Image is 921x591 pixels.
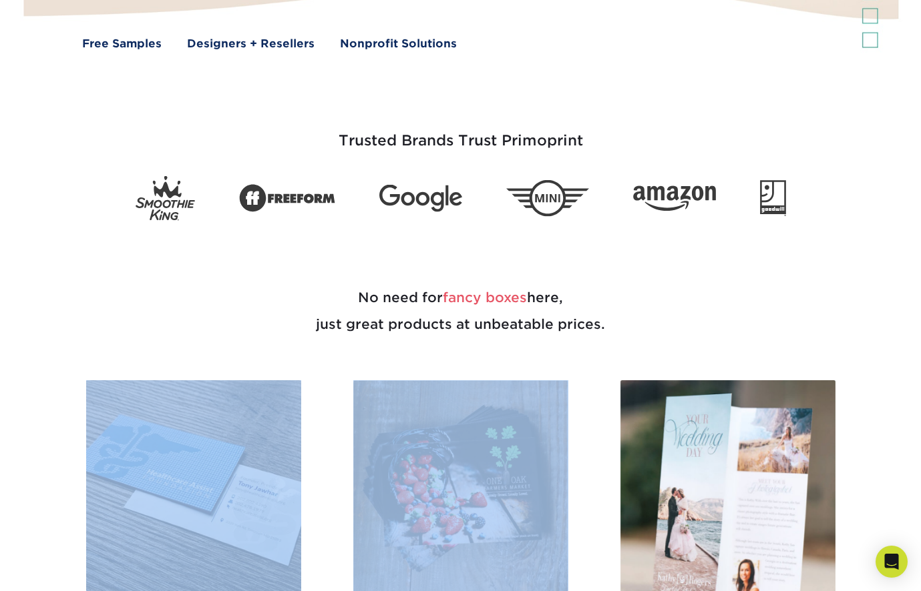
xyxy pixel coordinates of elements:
a: Designers + Resellers [187,35,315,52]
h2: No need for here, just great products at unbeatable prices. [70,252,852,370]
img: Smoothie King [136,176,195,221]
h3: Trusted Brands Trust Primoprint [70,100,852,165]
img: Goodwill [760,180,786,216]
img: Mini [506,180,589,217]
img: Amazon [633,185,716,211]
img: Google [379,185,462,212]
img: Freeform [239,177,335,219]
a: Nonprofit Solutions [340,35,457,52]
a: Free Samples [82,35,162,52]
span: fancy boxes [443,289,527,306]
iframe: Google Customer Reviews [3,550,114,586]
div: Open Intercom Messenger [876,546,908,578]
